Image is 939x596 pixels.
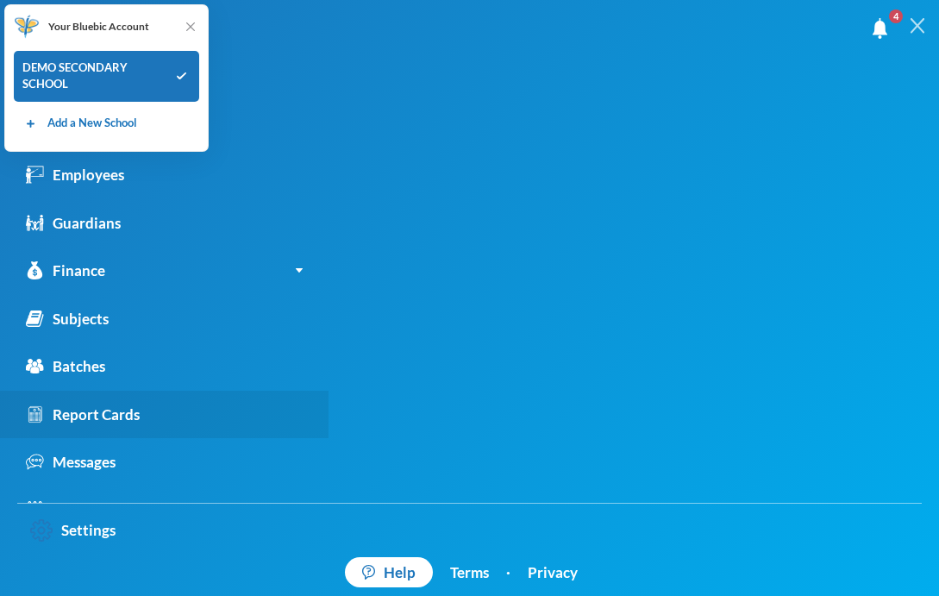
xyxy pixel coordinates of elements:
div: Events [26,499,97,522]
a: Help [345,557,433,588]
a: Settings [17,512,128,549]
a: Terms [450,561,489,584]
a: Add a New School [22,115,137,132]
span: 4 [889,9,903,23]
div: Subjects [26,308,109,330]
div: · [506,561,510,584]
div: DEMO SECONDARY SCHOOL [14,51,199,102]
div: Messages [26,451,116,474]
div: Batches [26,355,105,378]
span: Your Bluebic Account [48,19,149,35]
div: Guardians [26,212,121,235]
div: Employees [26,164,124,186]
a: Privacy [528,561,578,584]
div: Finance [26,260,105,282]
div: Report Cards [26,404,140,426]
